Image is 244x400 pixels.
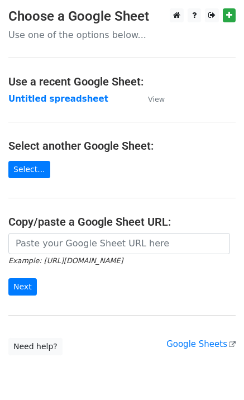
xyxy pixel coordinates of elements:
a: Need help? [8,338,63,355]
a: View [137,94,165,104]
h4: Use a recent Google Sheet: [8,75,236,88]
a: Google Sheets [166,339,236,349]
h4: Copy/paste a Google Sheet URL: [8,215,236,228]
p: Use one of the options below... [8,29,236,41]
input: Paste your Google Sheet URL here [8,233,230,254]
input: Next [8,278,37,296]
h3: Choose a Google Sheet [8,8,236,25]
small: View [148,95,165,103]
small: Example: [URL][DOMAIN_NAME] [8,256,123,265]
a: Select... [8,161,50,178]
a: Untitled spreadsheet [8,94,108,104]
h4: Select another Google Sheet: [8,139,236,153]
